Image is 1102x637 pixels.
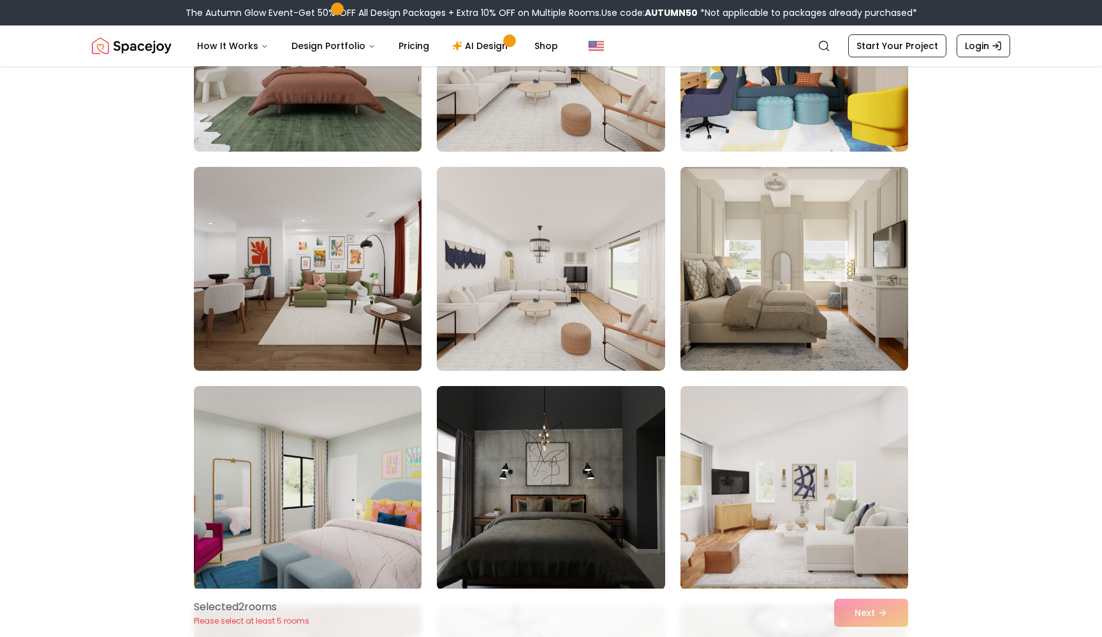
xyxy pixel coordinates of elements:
button: Design Portfolio [281,33,386,59]
span: *Not applicable to packages already purchased* [698,6,917,19]
div: The Autumn Glow Event-Get 50% OFF All Design Packages + Extra 10% OFF on Multiple Rooms. [186,6,917,19]
img: Room room-22 [194,167,422,371]
span: Use code: [601,6,698,19]
img: Room room-26 [437,386,665,590]
img: United States [589,38,604,54]
a: Pricing [388,33,439,59]
b: AUTUMN50 [645,6,698,19]
img: Room room-27 [680,386,908,590]
a: AI Design [442,33,522,59]
img: Room room-23 [437,167,665,371]
p: Selected 2 room s [194,599,309,615]
nav: Main [187,33,568,59]
img: Room room-24 [675,162,914,376]
nav: Global [92,25,1010,66]
a: Start Your Project [848,34,946,57]
img: Room room-25 [194,386,422,590]
a: Spacejoy [92,33,172,59]
a: Shop [524,33,568,59]
p: Please select at least 5 rooms [194,616,309,626]
img: Spacejoy Logo [92,33,172,59]
a: Login [957,34,1010,57]
button: How It Works [187,33,279,59]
